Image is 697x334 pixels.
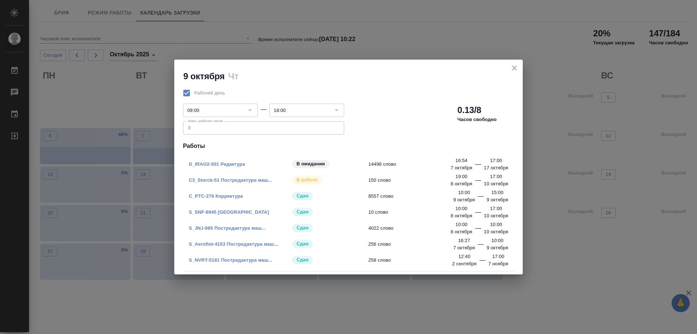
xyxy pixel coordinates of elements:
[456,173,468,180] p: 19:00
[297,192,309,200] p: Сдан
[189,209,269,215] a: S_SNF-6945 [GEOGRAPHIC_DATA]
[451,228,472,236] p: 8 октября
[458,253,470,260] p: 12:40
[452,260,477,267] p: 2 сентября
[297,160,325,168] p: В ожидании
[457,104,481,116] h2: 0.13/8
[475,160,481,172] div: —
[189,225,266,231] a: S_JNJ-865 Постредактура маш...
[475,208,481,220] div: —
[368,161,471,168] span: 14498 слово
[368,225,471,232] span: 4022 слово
[492,237,504,244] p: 10:00
[492,253,504,260] p: 17:00
[261,105,266,114] div: —
[297,224,309,232] p: Сдан
[475,224,481,236] div: —
[183,142,514,150] h4: Работы
[486,196,508,204] p: 9 октября
[368,241,471,248] span: 256 слово
[475,176,481,188] div: —
[189,241,278,247] a: S_Aeroflot-4153 Постредактура маш...
[368,257,471,264] span: 258 слово
[480,256,485,267] div: —
[484,164,508,172] p: 17 октября
[189,177,272,183] a: C3_Storck-51 Постредактура маш...
[486,244,508,251] p: 9 октября
[297,176,318,184] p: В работе
[368,193,471,200] span: 8557 слово
[189,193,243,199] a: C_PTC-276 Корректура
[490,221,502,228] p: 10:00
[456,221,468,228] p: 10:00
[458,189,470,196] p: 10:00
[453,196,475,204] p: 9 октября
[453,244,475,251] p: 7 октября
[189,257,272,263] a: S_NVRT-5181 Постредактура маш...
[484,228,508,236] p: 10 октября
[488,260,508,267] p: 7 ноября
[368,177,471,184] span: 150 слово
[228,71,239,81] h2: Чт
[458,237,470,244] p: 16:27
[297,208,309,216] p: Сдан
[183,71,225,81] h2: 9 октября
[451,212,472,220] p: 8 октября
[451,164,472,172] p: 7 октября
[194,89,225,97] span: Рабочий день
[478,192,484,204] div: —
[484,180,508,188] p: 10 октября
[189,161,245,167] a: D_IRAO2-501 Редактура
[484,212,508,220] p: 10 октября
[457,116,497,123] p: Часов свободно
[490,205,502,212] p: 17:00
[478,240,484,251] div: —
[456,205,468,212] p: 10:00
[451,180,472,188] p: 8 октября
[297,240,309,248] p: Сдан
[297,256,309,263] p: Сдан
[492,189,504,196] p: 15:00
[490,157,502,164] p: 17:00
[456,157,468,164] p: 16:54
[490,173,502,180] p: 17:00
[509,63,520,73] button: close
[368,209,471,216] span: 10 слово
